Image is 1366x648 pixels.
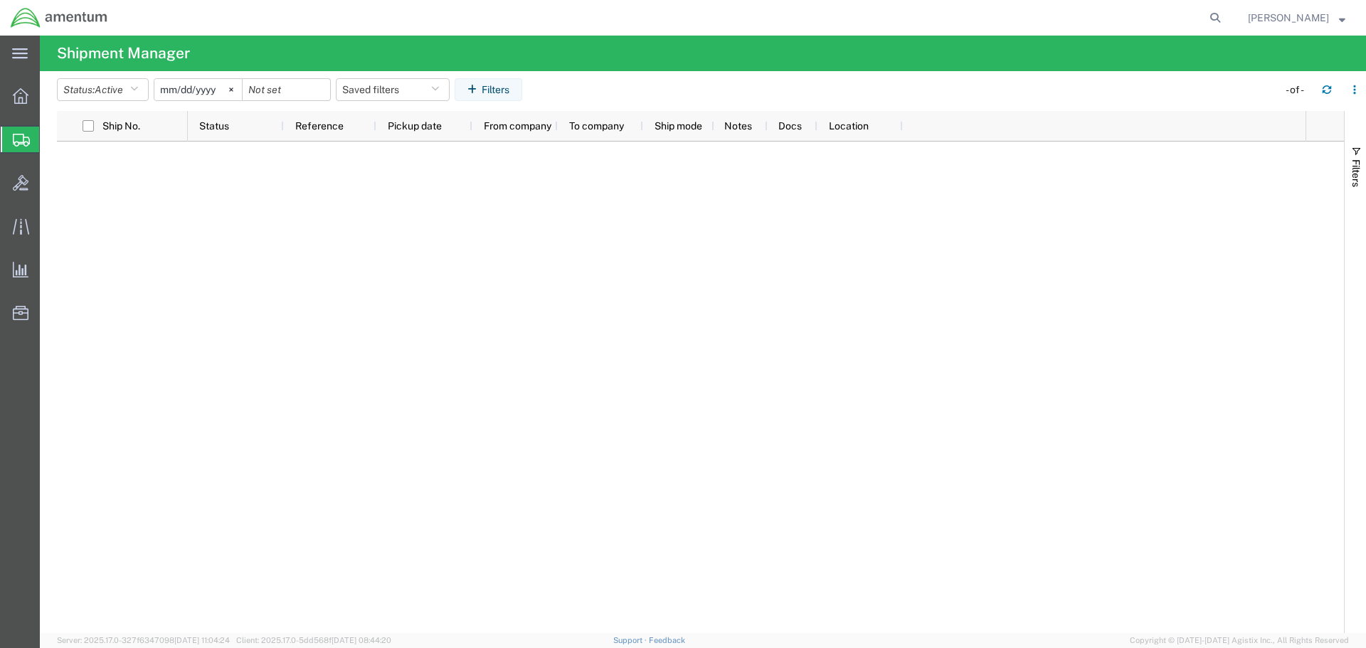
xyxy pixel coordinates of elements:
[1247,9,1346,26] button: [PERSON_NAME]
[336,78,450,101] button: Saved filters
[199,120,229,132] span: Status
[388,120,442,132] span: Pickup date
[57,78,149,101] button: Status:Active
[455,78,522,101] button: Filters
[57,36,190,71] h4: Shipment Manager
[154,79,242,100] input: Not set
[613,636,649,644] a: Support
[778,120,802,132] span: Docs
[569,120,624,132] span: To company
[484,120,551,132] span: From company
[829,120,869,132] span: Location
[1130,634,1349,647] span: Copyright © [DATE]-[DATE] Agistix Inc., All Rights Reserved
[243,79,330,100] input: Not set
[1350,159,1362,187] span: Filters
[724,120,752,132] span: Notes
[649,636,685,644] a: Feedback
[174,636,230,644] span: [DATE] 11:04:24
[236,636,391,644] span: Client: 2025.17.0-5dd568f
[332,636,391,644] span: [DATE] 08:44:20
[295,120,344,132] span: Reference
[1286,83,1311,97] div: - of -
[57,636,230,644] span: Server: 2025.17.0-327f6347098
[102,120,140,132] span: Ship No.
[95,84,123,95] span: Active
[1248,10,1329,26] span: Ahmed Warraiat
[10,7,108,28] img: logo
[655,120,702,132] span: Ship mode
